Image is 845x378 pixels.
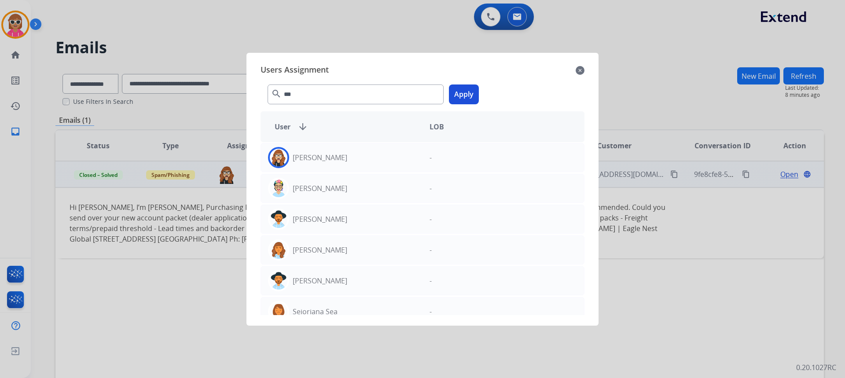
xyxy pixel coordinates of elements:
p: - [430,245,432,255]
p: - [430,214,432,224]
p: Seioriana Sea [293,306,338,317]
p: [PERSON_NAME] [293,183,347,194]
p: [PERSON_NAME] [293,245,347,255]
p: [PERSON_NAME] [293,275,347,286]
p: - [430,306,432,317]
mat-icon: arrow_downward [298,121,308,132]
mat-icon: search [271,88,282,99]
p: [PERSON_NAME] [293,214,347,224]
button: Apply [449,84,479,104]
div: User [268,121,422,132]
mat-icon: close [576,65,584,76]
span: LOB [430,121,444,132]
span: Users Assignment [261,63,329,77]
p: - [430,183,432,194]
p: - [430,152,432,163]
p: [PERSON_NAME] [293,152,347,163]
p: - [430,275,432,286]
